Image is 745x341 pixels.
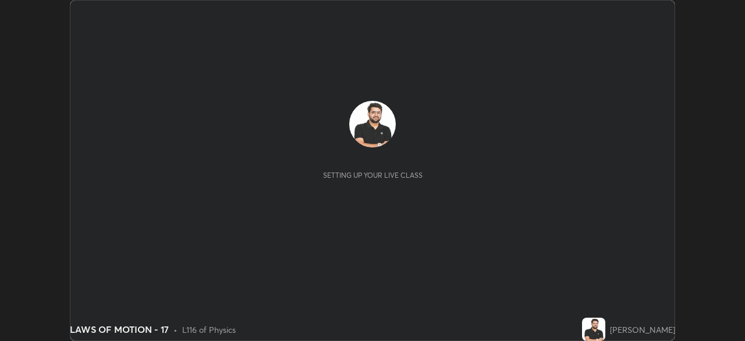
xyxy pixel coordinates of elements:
[349,101,396,147] img: 6c0a6b5127da4c9390a6586b0dc4a4b9.jpg
[323,171,423,180] div: Setting up your live class
[582,318,605,341] img: 6c0a6b5127da4c9390a6586b0dc4a4b9.jpg
[182,324,236,336] div: L116 of Physics
[173,324,178,336] div: •
[610,324,675,336] div: [PERSON_NAME]
[70,322,169,336] div: LAWS OF MOTION - 17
